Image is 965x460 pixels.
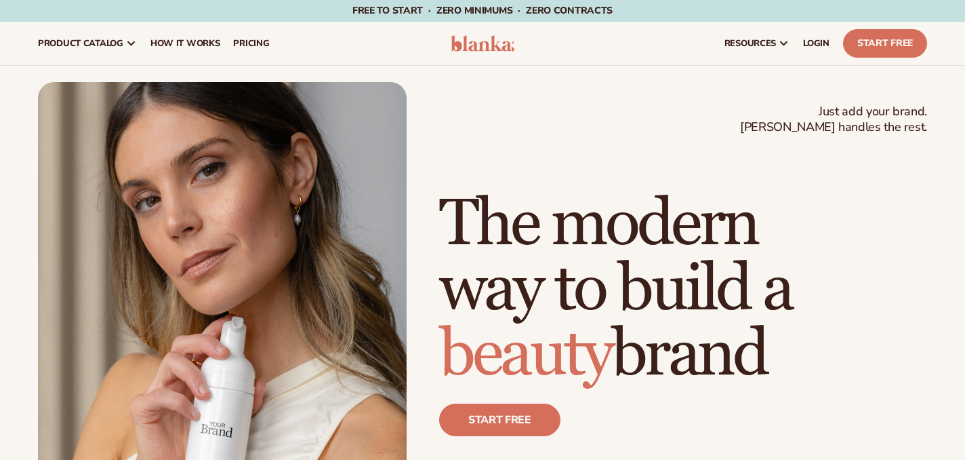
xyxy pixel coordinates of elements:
a: Start Free [843,29,927,58]
span: product catalog [38,38,123,49]
span: How It Works [150,38,220,49]
span: Free to start · ZERO minimums · ZERO contracts [352,4,613,17]
a: How It Works [144,22,227,65]
span: Just add your brand. [PERSON_NAME] handles the rest. [740,104,927,136]
span: beauty [439,315,611,394]
a: pricing [226,22,276,65]
a: resources [718,22,796,65]
img: logo [451,35,514,52]
a: Start free [439,404,560,436]
a: LOGIN [796,22,836,65]
h1: The modern way to build a brand [439,192,927,387]
a: product catalog [31,22,144,65]
span: pricing [233,38,269,49]
span: resources [724,38,776,49]
span: LOGIN [803,38,829,49]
